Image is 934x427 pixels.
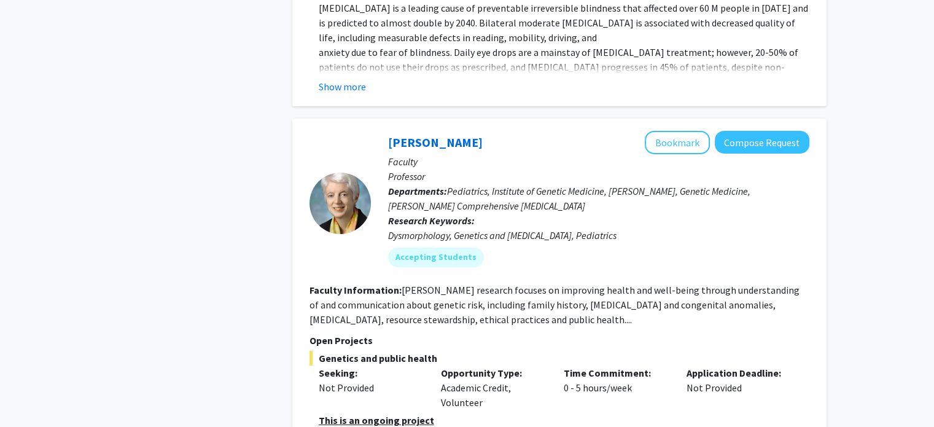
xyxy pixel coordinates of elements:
div: Not Provided [319,380,423,395]
div: Dysmorphology, Genetics and [MEDICAL_DATA], Pediatrics [388,228,809,243]
p: [MEDICAL_DATA] is a leading cause of preventable irreversible blindness that affected over 60 M p... [319,1,809,45]
p: Time Commitment: [564,366,668,380]
p: Application Deadline: [687,366,791,380]
b: Departments: [388,185,447,197]
button: Compose Request to Joann Bodurtha [715,131,809,154]
b: Faculty Information: [309,284,402,296]
div: Academic Credit, Volunteer [432,366,555,410]
a: [PERSON_NAME] [388,135,483,150]
mat-chip: Accepting Students [388,248,484,267]
p: Professor [388,169,809,184]
p: Seeking: [319,366,423,380]
span: Pediatrics, Institute of Genetic Medicine, [PERSON_NAME], Genetic Medicine, [PERSON_NAME] Compreh... [388,185,750,212]
p: Opportunity Type: [441,366,545,380]
span: Genetics and public health [309,351,809,366]
b: Research Keywords: [388,214,475,227]
u: This is an ongoing project [319,414,434,426]
div: Not Provided [677,366,800,410]
button: Show more [319,79,366,94]
div: 0 - 5 hours/week [555,366,677,410]
iframe: Chat [9,372,52,418]
p: Faculty [388,154,809,169]
p: anxiety due to fear of blindness. Daily eye drops are a mainstay of [MEDICAL_DATA] treatment; how... [319,45,809,133]
button: Add Joann Bodurtha to Bookmarks [645,131,710,154]
p: Open Projects [309,333,809,348]
fg-read-more: [PERSON_NAME] research focuses on improving health and well-being through understanding of and co... [309,284,800,326]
